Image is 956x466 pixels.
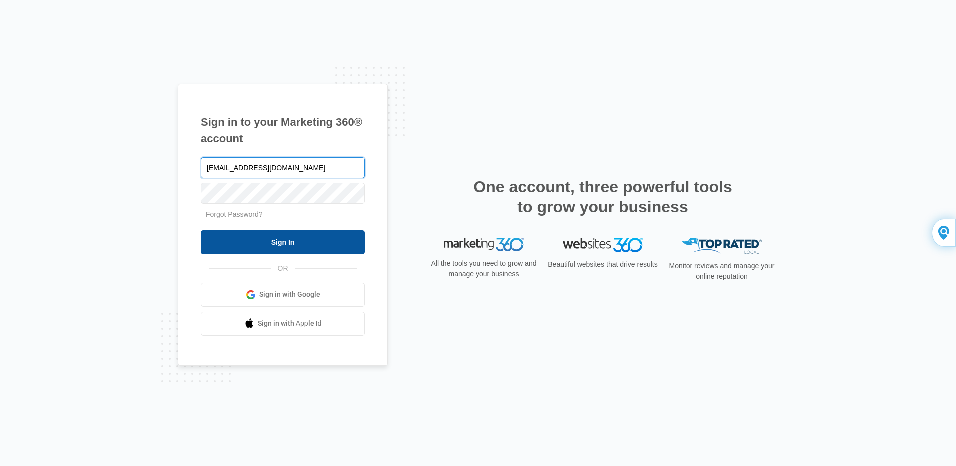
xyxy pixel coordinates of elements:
span: Sign in with Apple Id [258,318,322,329]
span: OR [271,263,295,274]
h2: One account, three powerful tools to grow your business [470,177,735,217]
p: Beautiful websites that drive results [547,259,659,270]
img: Top Rated Local [682,238,762,254]
a: Forgot Password? [206,210,263,218]
p: Monitor reviews and manage your online reputation [666,261,778,282]
input: Email [201,157,365,178]
input: Sign In [201,230,365,254]
p: All the tools you need to grow and manage your business [428,258,540,279]
h1: Sign in to your Marketing 360® account [201,114,365,147]
img: Marketing 360 [444,238,524,252]
a: Sign in with Apple Id [201,312,365,336]
img: Websites 360 [563,238,643,252]
a: Sign in with Google [201,283,365,307]
span: Sign in with Google [259,289,320,300]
